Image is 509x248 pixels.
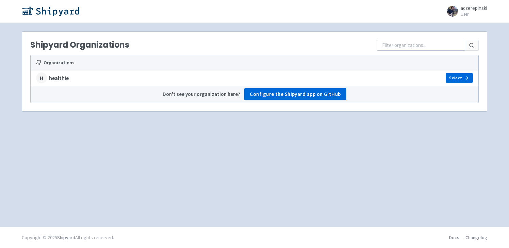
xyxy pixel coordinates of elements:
svg: GitHub [36,60,42,65]
div: H [36,72,47,83]
a: Docs [449,234,459,241]
span: aczerepinski [461,5,487,11]
a: Configure the Shipyard app on GitHub [244,88,346,100]
div: Copyright © 2025 All rights reserved. [22,234,114,241]
img: Shipyard logo [22,5,79,16]
strong: Don't see your organization here? [163,90,240,98]
h1: Shipyard Organizations [30,40,129,50]
a: Shipyard [57,234,75,241]
a: Changelog [465,234,487,241]
a: aczerepinski User [443,5,487,16]
a: Select [446,73,473,83]
div: Organizations [36,59,283,66]
input: Filter organizations... [377,40,465,51]
small: User [461,12,487,16]
strong: healthie [49,74,69,82]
